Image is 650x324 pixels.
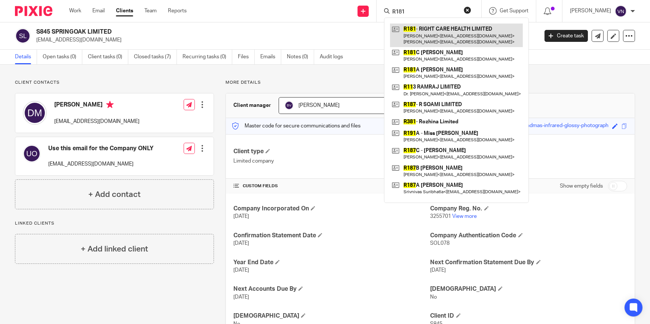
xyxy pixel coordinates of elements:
[233,157,430,165] p: Limited company
[233,268,249,273] span: [DATE]
[392,9,459,16] input: Search
[23,145,41,163] img: svg%3E
[464,6,471,14] button: Clear
[430,232,627,240] h4: Company Authentication Code
[23,101,47,125] img: svg%3E
[430,205,627,213] h4: Company Reg. No.
[430,148,627,155] h4: Address
[232,122,361,130] p: Master code for secure communications and files
[545,30,588,42] a: Create task
[500,8,528,13] span: Get Support
[36,36,533,44] p: [EMAIL_ADDRESS][DOMAIN_NAME]
[453,214,477,219] a: View more
[15,220,214,226] p: Linked clients
[233,102,271,109] h3: Client manager
[116,7,133,15] a: Clients
[48,160,154,168] p: [EMAIL_ADDRESS][DOMAIN_NAME]
[430,268,446,273] span: [DATE]
[233,312,430,320] h4: [DEMOGRAPHIC_DATA]
[430,241,450,246] span: SOL078
[238,50,255,64] a: Files
[430,259,627,266] h4: Next Confirmation Statement Due By
[226,80,635,86] p: More details
[233,214,249,219] span: [DATE]
[15,80,214,86] p: Client contacts
[43,50,82,64] a: Open tasks (0)
[54,101,139,110] h4: [PERSON_NAME]
[233,241,249,246] span: [DATE]
[15,6,52,16] img: Pixie
[320,50,349,64] a: Audit logs
[285,101,294,110] img: svg%3E
[183,50,232,64] a: Recurring tasks (0)
[48,145,154,152] h4: Use this email for the Company ONLY
[134,50,177,64] a: Closed tasks (7)
[570,7,611,15] p: [PERSON_NAME]
[233,148,430,155] h4: Client type
[233,285,430,293] h4: Next Accounts Due By
[106,101,114,108] i: Primary
[430,294,437,300] span: No
[54,118,139,125] p: [EMAIL_ADDRESS][DOMAIN_NAME]
[168,7,187,15] a: Reports
[260,50,281,64] a: Emails
[233,183,430,189] h4: CUSTOM FIELDS
[92,7,105,15] a: Email
[430,312,627,320] h4: Client ID
[430,214,451,219] span: 3255701
[233,232,430,240] h4: Confirmation Statement Date
[519,122,608,130] div: grandmas-infrared-glossy-photograph
[233,294,249,300] span: [DATE]
[233,205,430,213] h4: Company Incorporated On
[36,28,434,36] h2: S845 SPRINGOAK LIMITED
[430,285,627,293] h4: [DEMOGRAPHIC_DATA]
[298,103,340,108] span: [PERSON_NAME]
[88,189,141,200] h4: + Add contact
[287,50,314,64] a: Notes (0)
[615,5,627,17] img: svg%3E
[560,182,603,190] label: Show empty fields
[81,243,148,255] h4: + Add linked client
[233,259,430,266] h4: Year End Date
[15,28,31,44] img: svg%3E
[144,7,157,15] a: Team
[69,7,81,15] a: Work
[88,50,128,64] a: Client tasks (0)
[15,50,37,64] a: Details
